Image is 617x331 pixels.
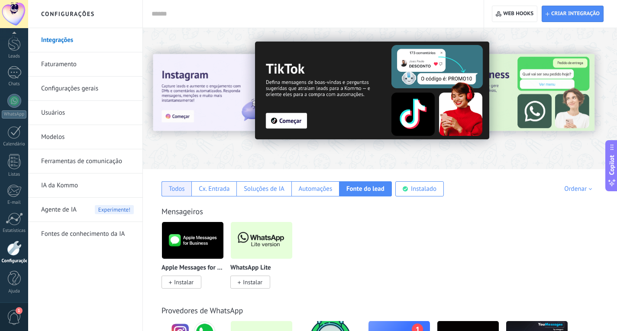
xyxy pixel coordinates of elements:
[28,174,142,198] li: IA da Kommo
[564,185,595,193] div: Ordenar
[41,174,134,198] a: IA da Kommo
[28,77,142,101] li: Configurações gerais
[153,54,337,131] img: Slide 1
[28,149,142,174] li: Ferramentas de comunicação
[492,6,537,22] button: Web hooks
[41,198,134,222] a: Agente de IAExperimente!
[199,185,229,193] div: Cx. Entrada
[298,185,332,193] div: Automações
[2,200,27,206] div: E-mail
[230,222,299,299] div: WhatsApp Lite
[162,219,223,261] img: logo_main.png
[41,125,134,149] a: Modelos
[244,185,284,193] div: Soluções de IA
[231,219,292,261] img: logo_main.png
[411,185,436,193] div: Instalado
[346,185,384,193] div: Fonte do lead
[410,54,594,131] img: Slide 3
[41,77,134,101] a: Configurações gerais
[2,81,27,87] div: Chats
[2,258,27,264] div: Configurações
[41,28,134,52] a: Integrações
[28,101,142,125] li: Usuários
[41,198,77,222] span: Agente de IA
[2,141,27,147] div: Calendário
[95,205,134,214] span: Experimente!
[2,228,27,234] div: Estatísticas
[28,52,142,77] li: Faturamento
[230,264,271,272] p: WhatsApp Lite
[2,172,27,177] div: Listas
[174,278,194,286] span: Instalar
[2,110,26,119] div: WhatsApp
[28,125,142,149] li: Modelos
[542,6,604,22] button: Criar integração
[2,289,27,294] div: Ajuda
[41,101,134,125] a: Usuários
[503,10,533,17] span: Web hooks
[2,54,27,59] div: Leads
[255,42,489,139] img: Slide 2
[162,305,243,315] a: Provedores de WhatsApp
[162,206,203,216] a: Mensageiros
[41,149,134,174] a: Ferramentas de comunicação
[41,52,134,77] a: Faturamento
[16,307,23,314] span: 1
[607,155,616,175] span: Copilot
[162,264,224,272] p: Apple Messages for Business
[169,185,185,193] div: Todos
[243,278,262,286] span: Instalar
[551,10,600,17] span: Criar integração
[28,198,142,222] li: Agente de IA
[28,222,142,246] li: Fontes de conhecimento da IA
[41,222,134,246] a: Fontes de conhecimento da IA
[28,28,142,52] li: Integrações
[162,222,230,299] div: Apple Messages for Business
